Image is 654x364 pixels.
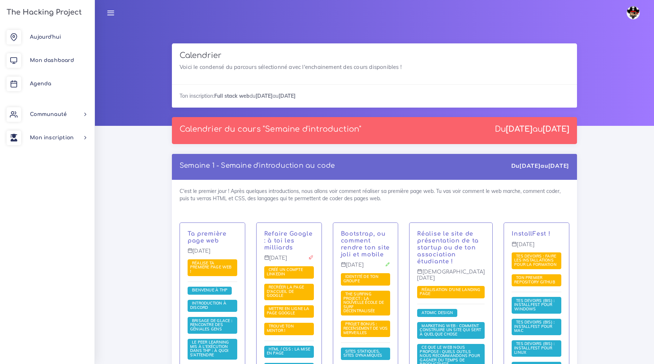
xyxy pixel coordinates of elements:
a: PROJET BONUS : recensement de vos merveilles [343,322,388,335]
span: PROJET BONUS : recensement de vos merveilles [343,321,388,335]
p: Voici le condensé du parcours sélectionné avec l'enchainement des cours disponibles ! [180,63,569,71]
a: Ta première page web [188,231,227,244]
a: Marketing web : comment construire un site qui sert à quelque chose [420,324,481,337]
strong: [DATE] [506,125,532,133]
span: Sites statiques, sites dynamiques [343,349,384,358]
a: Tes devoirs (bis) : Installfest pour MAC [514,320,555,333]
p: [DATE] [264,255,314,267]
a: Tes devoirs : faire les installations pour la formation [514,254,558,267]
a: Bienvenue à THP [190,288,229,293]
a: Sites statiques, sites dynamiques [343,349,384,359]
span: Identité de ton groupe [343,274,378,283]
a: HTML / CSS : la mise en page [267,347,310,356]
a: The Surfing Project : la nouvelle école de surf décentralisée [343,292,384,314]
strong: [DATE] [543,125,569,133]
h3: The Hacking Project [4,8,82,16]
span: Mon inscription [30,135,74,140]
strong: [DATE] [255,93,273,99]
a: Semaine 1 - Semaine d'introduction au code [180,162,335,169]
a: Réalisation d'une landing page [420,287,480,297]
p: Calendrier du cours "Semaine d'introduction" [180,125,361,134]
a: Le Peer learning mis à l'exécution dans THP : à quoi s'attendre [190,340,229,358]
strong: [DATE] [548,162,569,169]
p: [DATE] [341,262,391,274]
a: Refaire Google : à toi les milliards [264,231,313,251]
strong: [DATE] [278,93,296,99]
span: Mon dashboard [30,58,74,63]
a: Réalise le site de présentation de ta startup ou de ton association étudiante ! [417,231,479,264]
span: The Surfing Project : la nouvelle école de surf décentralisée [343,291,384,313]
img: avatar [627,6,640,19]
strong: [DATE] [519,162,540,169]
span: Aujourd'hui [30,34,61,40]
span: Marketing web : comment construire un site qui sert à quelque chose [420,323,481,337]
div: Du au [511,162,569,170]
p: [DEMOGRAPHIC_DATA][DATE] [417,269,485,287]
span: Bienvenue à THP [190,287,229,293]
a: Créé un compte LinkedIn [267,267,303,277]
a: Réalise ta première page web ! [190,260,232,274]
a: Mettre en ligne la page Google [267,306,309,316]
a: InstallFest ! [512,231,550,237]
a: Bootstrap, ou comment rendre ton site joli et mobile [341,231,390,257]
a: Recréer la page d'accueil de Google [267,285,304,298]
a: Introduction à Discord [190,301,226,310]
span: Agenda [30,81,51,86]
a: Tes devoirs (bis) : Installfest pour Windows [514,298,555,312]
span: Créé un compte LinkedIn [267,267,303,276]
h3: Calendrier [180,51,569,60]
a: Tes devoirs (bis) : Installfest pour Linux [514,341,555,355]
a: Brisage de glace : rencontre des géniales gens [190,318,232,332]
a: Trouve ton mentor ! [267,324,294,333]
p: [DATE] [188,248,237,260]
strong: Full stack web [214,93,250,99]
a: Identité de ton groupe [343,274,378,284]
span: Le Peer learning mis à l'exécution dans THP : à quoi s'attendre [190,340,229,357]
a: Atomic Design [420,310,455,315]
span: Communauté [30,112,67,117]
a: Ton premier repository GitHub [514,275,557,285]
p: [DATE] [512,241,561,253]
div: Ton inscription: du au [172,84,577,107]
div: Du au [495,125,569,134]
